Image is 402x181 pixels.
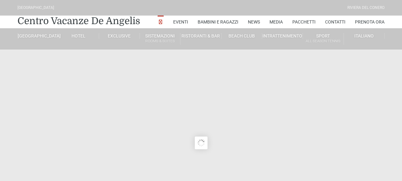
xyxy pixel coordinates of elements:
a: Prenota Ora [355,16,385,28]
a: Beach Club [221,33,262,39]
div: [GEOGRAPHIC_DATA] [17,5,54,11]
span: Italiano [354,33,374,38]
div: Riviera Del Conero [347,5,385,11]
a: Bambini e Ragazzi [198,16,238,28]
small: All Season Tennis [303,38,343,44]
a: Eventi [173,16,188,28]
a: Ristoranti & Bar [181,33,221,39]
a: News [248,16,260,28]
a: [GEOGRAPHIC_DATA] [17,33,58,39]
a: Contatti [325,16,345,28]
a: Pacchetti [292,16,316,28]
a: SportAll Season Tennis [303,33,344,45]
a: Intrattenimento [262,33,303,39]
a: Exclusive [99,33,140,39]
a: Italiano [344,33,385,39]
a: Centro Vacanze De Angelis [17,15,140,27]
small: Rooms & Suites [140,38,180,44]
a: Media [269,16,283,28]
a: Hotel [58,33,99,39]
a: SistemazioniRooms & Suites [140,33,181,45]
